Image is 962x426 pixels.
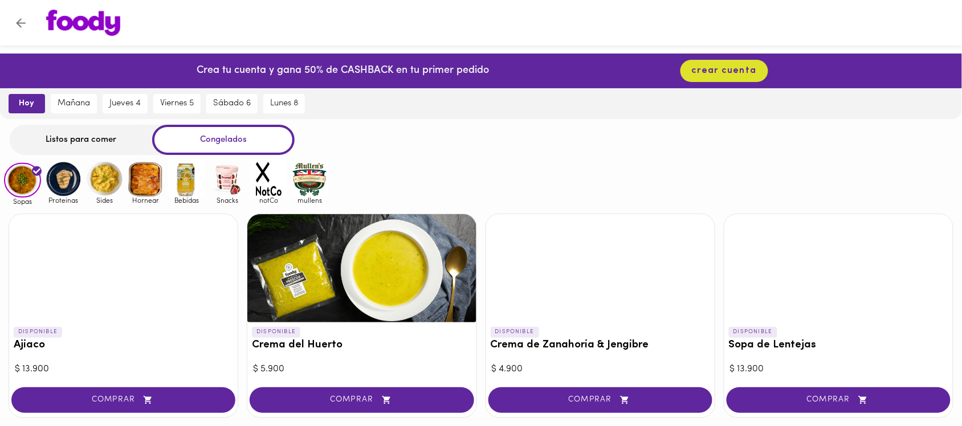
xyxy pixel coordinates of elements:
img: mullens [291,161,328,198]
span: mullens [291,196,328,204]
h3: Ajiaco [14,339,233,351]
span: Sopas [4,198,41,205]
span: Sides [86,196,123,204]
span: lunes 8 [270,99,298,109]
span: crear cuenta [692,65,757,76]
span: Snacks [209,196,246,204]
span: Bebidas [168,196,205,204]
img: Bebidas [168,161,205,198]
h3: Sopa de Lentejas [729,339,948,351]
button: sábado 6 [206,94,258,113]
span: notCo [250,196,287,204]
span: hoy [17,99,37,109]
div: $ 5.900 [253,363,470,376]
button: COMPRAR [727,387,951,413]
p: DISPONIBLE [252,327,300,337]
div: $ 13.900 [730,363,947,376]
button: COMPRAR [11,387,235,413]
span: COMPRAR [264,395,459,405]
span: mañana [58,99,90,109]
img: Snacks [209,161,246,198]
img: notCo [250,161,287,198]
img: Sopas [4,163,41,198]
div: $ 4.900 [492,363,709,376]
button: Volver [7,9,35,37]
iframe: Messagebird Livechat Widget [896,360,951,415]
div: Ajiaco [9,214,238,322]
div: Listos para comer [10,125,152,155]
div: Crema del Huerto [247,214,476,322]
h3: Crema del Huerto [252,339,471,351]
p: DISPONIBLE [491,327,539,337]
img: Hornear [127,161,164,198]
span: viernes 5 [160,99,194,109]
div: Congelados [152,125,295,155]
div: Sopa de Lentejas [724,214,953,322]
div: $ 13.900 [15,363,232,376]
span: jueves 4 [109,99,141,109]
button: lunes 8 [263,94,305,113]
p: DISPONIBLE [729,327,777,337]
span: COMPRAR [741,395,936,405]
button: crear cuenta [680,60,768,82]
button: COMPRAR [488,387,712,413]
span: COMPRAR [26,395,221,405]
img: Sides [86,161,123,198]
h3: Crema de Zanahoria & Jengibre [491,339,710,351]
button: jueves 4 [103,94,148,113]
span: Proteinas [45,196,82,204]
span: COMPRAR [503,395,698,405]
span: sábado 6 [213,99,251,109]
span: Hornear [127,196,164,204]
button: mañana [51,94,97,113]
img: Proteinas [45,161,82,198]
p: Crea tu cuenta y gana 50% de CASHBACK en tu primer pedido [197,64,489,79]
button: COMPRAR [250,387,474,413]
button: hoy [9,94,45,113]
p: DISPONIBLE [14,327,62,337]
img: logo.png [46,10,120,36]
button: viernes 5 [153,94,201,113]
div: Crema de Zanahoria & Jengibre [486,214,715,322]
